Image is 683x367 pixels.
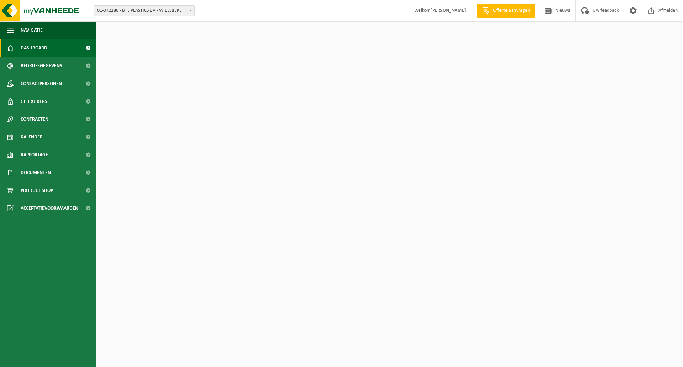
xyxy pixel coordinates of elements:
[21,39,47,57] span: Dashboard
[477,4,535,18] a: Offerte aanvragen
[21,57,62,75] span: Bedrijfsgegevens
[21,110,48,128] span: Contracten
[21,182,53,199] span: Product Shop
[21,146,48,164] span: Rapportage
[491,7,532,14] span: Offerte aanvragen
[430,8,466,13] strong: [PERSON_NAME]
[21,128,43,146] span: Kalender
[94,6,194,16] span: 01-072286 - BTL PLASTICS BV - WIELSBEKE
[21,199,78,217] span: Acceptatievoorwaarden
[21,21,43,39] span: Navigatie
[21,164,51,182] span: Documenten
[21,93,47,110] span: Gebruikers
[21,75,62,93] span: Contactpersonen
[94,5,195,16] span: 01-072286 - BTL PLASTICS BV - WIELSBEKE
